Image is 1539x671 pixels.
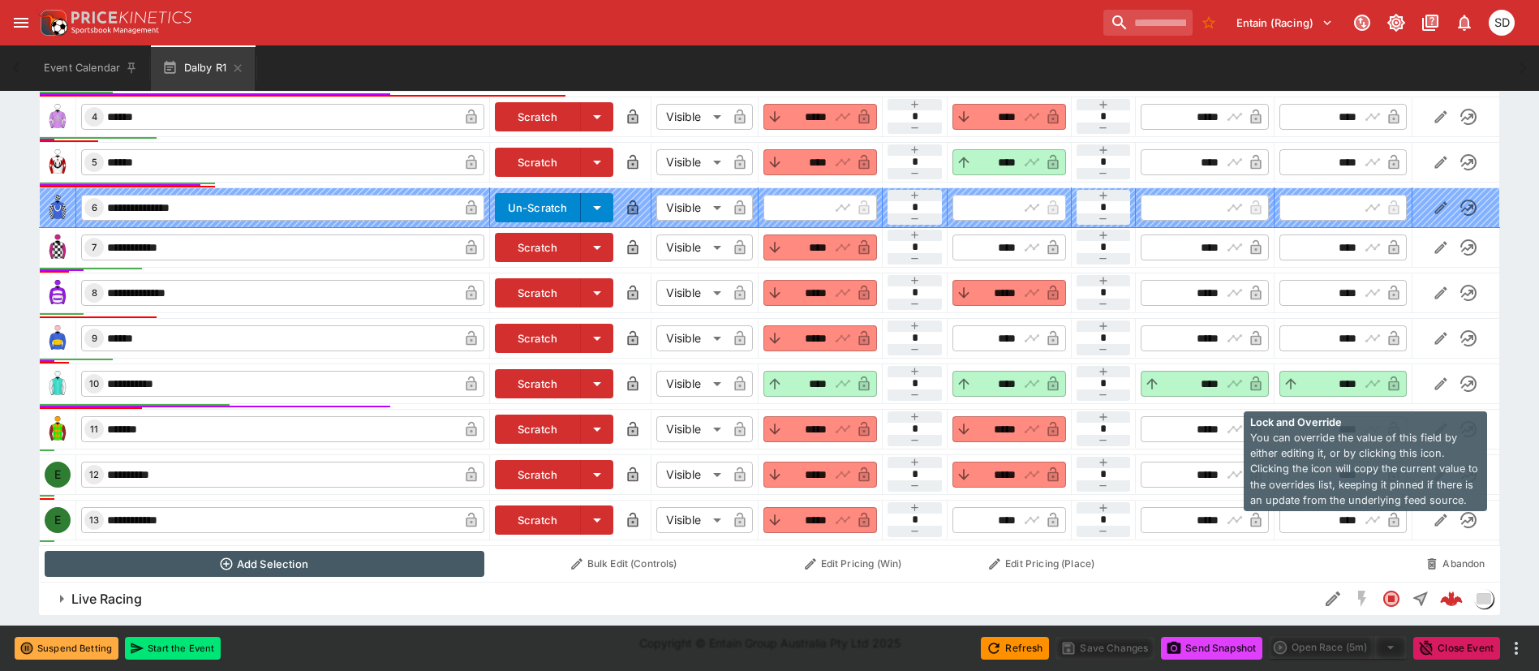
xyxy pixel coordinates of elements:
[656,416,727,442] div: Visible
[45,234,71,260] img: runner 7
[1435,583,1468,615] a: 33748751-2486-4c99-ac66-1be1b94368ed
[1348,8,1377,37] button: Connected to PK
[1196,10,1222,36] button: No Bookmarks
[1440,587,1463,610] img: logo-cerberus--red.svg
[1227,10,1343,36] button: Select Tenant
[6,8,36,37] button: open drawer
[1382,589,1401,609] svg: Closed
[1507,639,1526,658] button: more
[45,416,71,442] img: runner 11
[88,111,101,123] span: 4
[15,637,118,660] button: Suspend Betting
[763,551,943,577] button: Edit Pricing (Win)
[495,102,582,131] button: Scratch
[1416,551,1494,577] button: Abandon
[952,551,1132,577] button: Edit Pricing (Place)
[36,6,68,39] img: PriceKinetics Logo
[494,551,754,577] button: Bulk Edit (Controls)
[45,462,71,488] div: E
[656,195,727,221] div: Visible
[1103,10,1193,36] input: search
[45,551,485,577] button: Add Selection
[86,378,102,389] span: 10
[88,242,100,253] span: 7
[71,11,191,24] img: PriceKinetics
[495,460,582,489] button: Scratch
[87,424,101,435] span: 11
[495,505,582,535] button: Scratch
[656,371,727,397] div: Visible
[151,45,255,91] button: Dalby R1
[86,469,102,480] span: 12
[495,233,582,262] button: Scratch
[1484,5,1520,41] button: Stuart Dibb
[656,280,727,306] div: Visible
[45,371,71,397] img: runner 10
[1377,584,1406,613] button: Closed
[45,507,71,533] div: E
[45,195,71,221] img: runner 6
[495,278,582,308] button: Scratch
[86,514,102,526] span: 13
[1450,8,1479,37] button: Notifications
[495,415,582,444] button: Scratch
[495,148,582,177] button: Scratch
[34,45,148,91] button: Event Calendar
[656,325,727,351] div: Visible
[495,324,582,353] button: Scratch
[1440,587,1463,610] div: 33748751-2486-4c99-ac66-1be1b94368ed
[45,104,71,130] img: runner 4
[45,325,71,351] img: runner 9
[656,462,727,488] div: Visible
[88,333,101,344] span: 9
[1489,10,1515,36] div: Stuart Dibb
[1348,584,1377,613] button: SGM Disabled
[1413,637,1500,660] button: Close Event
[39,583,1318,615] button: Live Racing
[656,149,727,175] div: Visible
[981,637,1049,660] button: Refresh
[88,157,101,168] span: 5
[495,193,582,222] button: Un-Scratch
[656,507,727,533] div: Visible
[1250,415,1481,430] p: Lock and Override
[1475,590,1493,608] img: liveracing
[1416,8,1445,37] button: Documentation
[656,234,727,260] div: Visible
[1161,637,1262,660] button: Send Snapshot
[71,591,142,608] h6: Live Racing
[1406,584,1435,613] button: Straight
[45,280,71,306] img: runner 8
[88,202,101,213] span: 6
[71,27,159,34] img: Sportsbook Management
[1250,430,1481,508] p: You can override the value of this field by either editing it, or by clicking this icon. Clicking...
[1269,636,1407,659] div: split button
[495,369,582,398] button: Scratch
[1382,8,1411,37] button: Toggle light/dark mode
[656,104,727,130] div: Visible
[125,637,221,660] button: Start the Event
[45,149,71,175] img: runner 5
[1318,584,1348,613] button: Edit Detail
[88,287,101,299] span: 8
[1474,589,1494,609] div: liveracing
